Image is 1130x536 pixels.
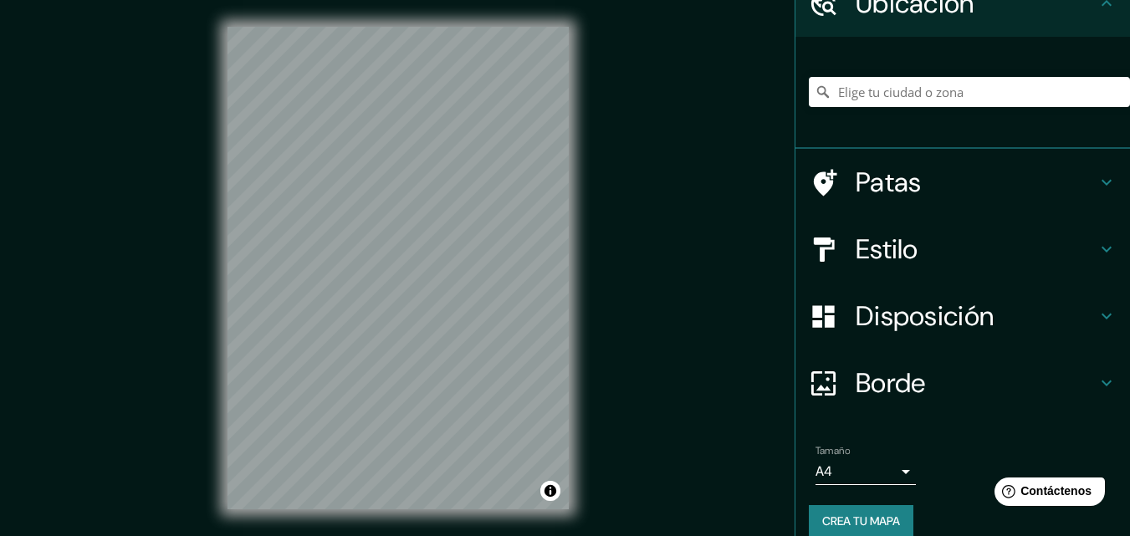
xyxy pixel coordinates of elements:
input: Elige tu ciudad o zona [809,77,1130,107]
font: Crea tu mapa [822,513,900,528]
font: A4 [816,462,832,480]
div: Disposición [795,283,1130,350]
font: Borde [856,365,926,401]
canvas: Mapa [228,27,569,509]
div: Estilo [795,216,1130,283]
div: Borde [795,350,1130,416]
font: Disposición [856,299,994,334]
font: Estilo [856,232,918,267]
div: Patas [795,149,1130,216]
button: Activar o desactivar atribución [540,481,560,501]
font: Tamaño [816,444,850,457]
font: Patas [856,165,922,200]
div: A4 [816,458,916,485]
iframe: Lanzador de widgets de ayuda [981,471,1112,518]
